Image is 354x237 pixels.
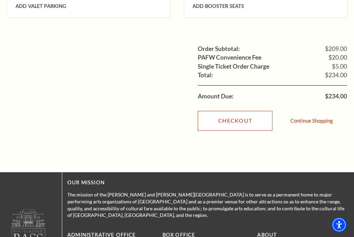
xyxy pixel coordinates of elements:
span: Add Valet Parking [16,3,66,9]
span: $234.00 [325,72,347,78]
span: Add Booster Seats [193,3,244,9]
a: Checkout [198,111,272,130]
a: Continue Shopping [290,118,333,123]
div: Accessibility Menu [332,217,347,232]
label: Amount Due: [198,93,234,99]
label: Single Ticket Order Charge [198,63,269,70]
span: $234.00 [325,93,347,99]
p: OUR MISSION [67,178,347,187]
span: $5.00 [332,63,347,70]
label: Total: [198,72,213,78]
span: $20.00 [328,54,347,61]
span: $209.00 [325,46,347,52]
label: PAFW Convenience Fee [198,54,261,61]
label: Order Subtotal: [198,46,240,52]
p: The mission of the [PERSON_NAME] and [PERSON_NAME][GEOGRAPHIC_DATA] is to serve as a permanent ho... [67,191,347,219]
